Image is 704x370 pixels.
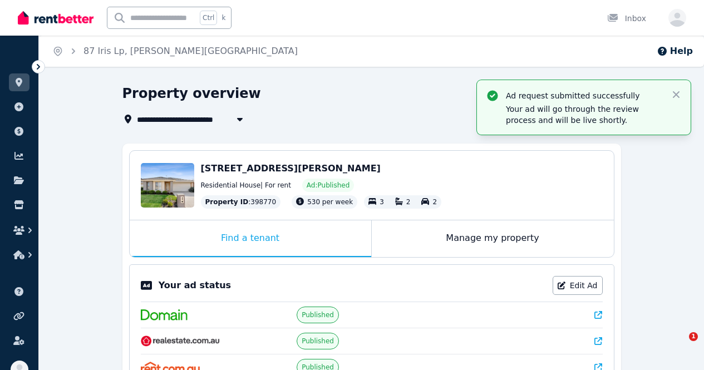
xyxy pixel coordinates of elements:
[553,276,603,295] a: Edit Ad
[666,332,693,359] iframe: Intercom live chat
[689,332,698,341] span: 1
[307,181,349,190] span: Ad: Published
[39,36,311,67] nav: Breadcrumb
[607,13,646,24] div: Inbox
[221,13,225,22] span: k
[406,198,411,206] span: 2
[18,9,93,26] img: RentBetter
[141,309,188,320] img: Domain.com.au
[200,11,217,25] span: Ctrl
[307,198,353,206] span: 530 per week
[302,337,334,346] span: Published
[201,195,281,209] div: : 398770
[201,163,381,174] span: [STREET_ADDRESS][PERSON_NAME]
[201,181,291,190] span: Residential House | For rent
[380,198,384,206] span: 3
[506,90,662,101] p: Ad request submitted successfully
[83,46,298,56] a: 87 Iris Lp, [PERSON_NAME][GEOGRAPHIC_DATA]
[657,45,693,58] button: Help
[130,220,371,257] div: Find a tenant
[302,310,334,319] span: Published
[141,336,220,347] img: RealEstate.com.au
[205,198,249,206] span: Property ID
[122,85,261,102] h1: Property overview
[372,220,614,257] div: Manage my property
[159,279,231,292] p: Your ad status
[506,103,662,126] p: Your ad will go through the review process and will be live shortly.
[432,198,437,206] span: 2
